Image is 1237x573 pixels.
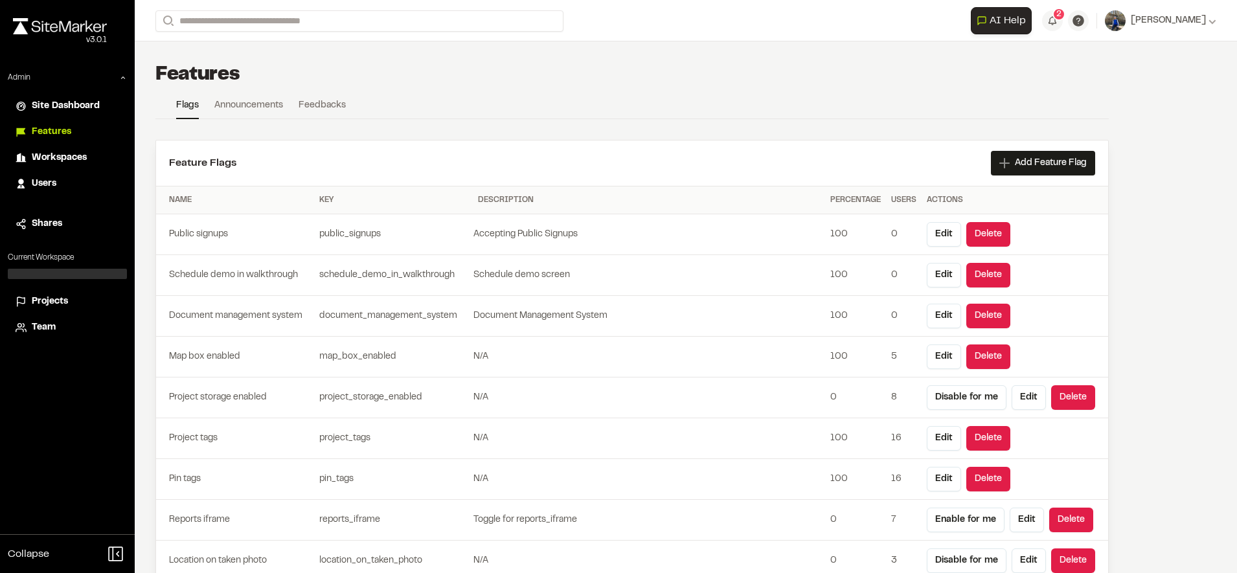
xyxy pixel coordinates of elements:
td: 100 [825,459,886,500]
button: Delete [1051,385,1095,410]
a: Workspaces [16,151,119,165]
span: Collapse [8,546,49,562]
td: 5 [886,337,922,377]
td: 0 [886,214,922,255]
button: Delete [966,222,1010,247]
button: Delete [966,263,1010,287]
button: Edit [927,344,961,369]
button: Edit [927,263,961,287]
h1: Features [155,62,240,88]
span: Features [32,125,71,139]
td: schedule_demo_in_walkthrough [314,255,473,296]
div: Description [478,194,820,206]
span: Projects [32,295,68,309]
a: Site Dashboard [16,99,119,113]
a: Announcements [214,98,283,118]
div: Key [319,194,468,206]
td: Reports iframe [156,500,314,541]
button: Delete [966,304,1010,328]
button: Delete [966,467,1010,491]
td: 100 [825,255,886,296]
td: 7 [886,500,922,541]
button: 2 [1042,10,1063,31]
button: [PERSON_NAME] [1105,10,1216,31]
td: Toggle for reports_iframe [473,500,825,541]
td: Schedule demo screen [473,255,825,296]
a: Projects [16,295,119,309]
a: Team [16,320,119,335]
img: rebrand.png [13,18,107,34]
td: Schedule demo in walkthrough [156,255,314,296]
button: Edit [1012,385,1046,410]
td: reports_iframe [314,500,473,541]
td: document_management_system [314,296,473,337]
td: Document Management System [473,296,825,337]
button: Edit [927,467,961,491]
td: 100 [825,214,886,255]
td: N/A [473,418,825,459]
div: Users [891,194,916,206]
a: Features [16,125,119,139]
a: Users [16,177,119,191]
td: 16 [886,459,922,500]
td: Document management system [156,296,314,337]
td: 0 [825,377,886,418]
td: project_storage_enabled [314,377,473,418]
td: 16 [886,418,922,459]
button: Delete [966,426,1010,451]
td: pin_tags [314,459,473,500]
button: Edit [927,304,961,328]
p: Current Workspace [8,252,127,264]
td: Map box enabled [156,337,314,377]
button: Disable for me [927,548,1006,573]
div: Oh geez...please don't... [13,34,107,46]
a: Feedbacks [299,98,346,118]
button: Disable for me [927,385,1006,410]
a: Shares [16,217,119,231]
div: Open AI Assistant [971,7,1037,34]
span: [PERSON_NAME] [1131,14,1206,28]
td: 100 [825,418,886,459]
td: 100 [825,296,886,337]
span: Users [32,177,56,191]
td: Accepting Public Signups [473,214,825,255]
p: Admin [8,72,30,84]
a: Flags [176,98,199,119]
span: Shares [32,217,62,231]
td: map_box_enabled [314,337,473,377]
div: Actions [927,194,1095,206]
button: Edit [927,426,961,451]
td: project_tags [314,418,473,459]
span: 2 [1056,8,1061,20]
td: Public signups [156,214,314,255]
button: Open AI Assistant [971,7,1032,34]
button: Enable for me [927,508,1004,532]
td: 8 [886,377,922,418]
td: Project tags [156,418,314,459]
div: Percentage [830,194,881,206]
button: Edit [927,222,961,247]
td: N/A [473,337,825,377]
button: Delete [1051,548,1095,573]
span: AI Help [990,13,1026,28]
td: N/A [473,377,825,418]
span: Workspaces [32,151,87,165]
span: Add Feature Flag [1015,157,1087,170]
td: N/A [473,459,825,500]
img: User [1105,10,1126,31]
td: 0 [825,500,886,541]
button: Delete [966,344,1010,369]
button: Search [155,10,179,32]
span: Site Dashboard [32,99,100,113]
button: Edit [1010,508,1044,532]
h2: Feature Flags [169,155,236,171]
div: Name [169,194,309,206]
button: Delete [1049,508,1093,532]
td: 0 [886,255,922,296]
td: 0 [886,296,922,337]
span: Team [32,320,56,335]
td: Project storage enabled [156,377,314,418]
td: public_signups [314,214,473,255]
td: Pin tags [156,459,314,500]
td: 100 [825,337,886,377]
